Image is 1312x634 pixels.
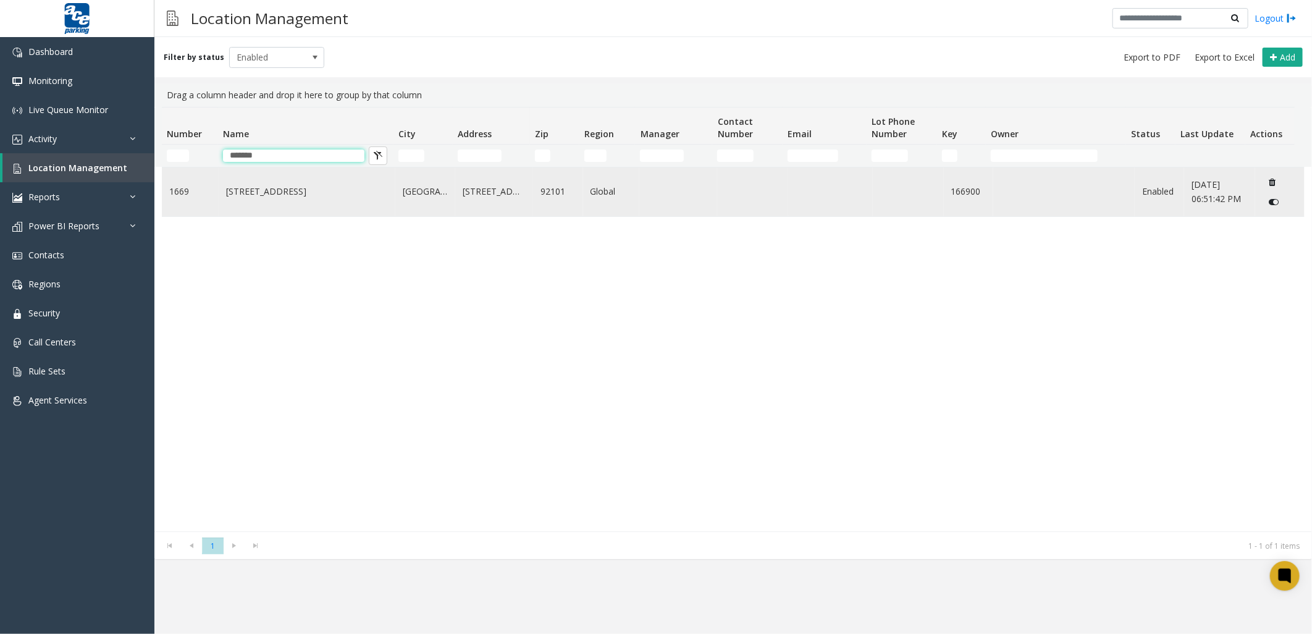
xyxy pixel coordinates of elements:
[991,150,1098,162] input: Owner Filter
[788,128,812,140] span: Email
[867,145,937,167] td: Lot Phone Number Filter
[12,222,22,232] img: 'icon'
[28,104,108,116] span: Live Queue Monitor
[185,3,355,33] h3: Location Management
[167,3,179,33] img: pageIcon
[591,185,633,198] a: Global
[1245,145,1295,167] td: Actions Filter
[1126,145,1175,167] td: Status Filter
[1263,48,1303,67] button: Add
[872,150,908,162] input: Lot Phone Number Filter
[12,367,22,377] img: 'icon'
[12,338,22,348] img: 'icon'
[937,145,986,167] td: Key Filter
[783,145,867,167] td: Email Filter
[2,153,154,182] a: Location Management
[12,135,22,145] img: 'icon'
[28,336,76,348] span: Call Centers
[202,538,224,554] span: Page 1
[28,365,65,377] span: Rule Sets
[1126,108,1175,145] th: Status
[1263,172,1282,192] button: Delete
[154,107,1312,531] div: Data table
[274,541,1300,551] kendo-pager-info: 1 - 1 of 1 items
[1142,185,1177,198] a: Enabled
[167,150,189,162] input: Number Filter
[28,278,61,290] span: Regions
[28,46,73,57] span: Dashboard
[712,145,783,167] td: Contact Number Filter
[167,128,202,140] span: Number
[942,128,957,140] span: Key
[579,145,636,167] td: Region Filter
[223,128,249,140] span: Name
[162,145,218,167] td: Number Filter
[398,150,424,162] input: City Filter
[1190,49,1259,66] button: Export to Excel
[718,116,753,140] span: Contact Number
[458,128,492,140] span: Address
[1195,51,1255,64] span: Export to Excel
[1192,178,1248,206] a: [DATE] 06:51:42 PM
[1245,108,1295,145] th: Actions
[1180,128,1234,140] span: Last Update
[535,150,550,162] input: Zip Filter
[458,150,501,162] input: Address Filter
[991,128,1019,140] span: Owner
[635,145,712,167] td: Manager Filter
[453,145,530,167] td: Address Filter
[12,193,22,203] img: 'icon'
[223,150,364,162] input: Name Filter
[1263,192,1285,212] button: Disable
[1192,179,1241,204] span: [DATE] 06:51:42 PM
[230,48,305,67] span: Enabled
[28,394,87,406] span: Agent Services
[540,185,575,198] a: 92101
[398,128,416,140] span: City
[1280,51,1295,63] span: Add
[12,251,22,261] img: 'icon'
[12,309,22,319] img: 'icon'
[169,185,211,198] a: 1669
[12,164,22,174] img: 'icon'
[226,185,388,198] a: [STREET_ADDRESS]
[584,150,607,162] input: Region Filter
[942,150,957,162] input: Key Filter
[12,77,22,87] img: 'icon'
[1255,12,1297,25] a: Logout
[28,75,72,87] span: Monitoring
[218,145,393,167] td: Name Filter
[393,145,453,167] td: City Filter
[12,396,22,406] img: 'icon'
[951,185,986,198] a: 166900
[1287,12,1297,25] img: logout
[788,150,838,162] input: Email Filter
[12,280,22,290] img: 'icon'
[872,116,915,140] span: Lot Phone Number
[986,145,1126,167] td: Owner Filter
[28,162,127,174] span: Location Management
[28,307,60,319] span: Security
[12,106,22,116] img: 'icon'
[162,83,1305,107] div: Drag a column header and drop it here to group by that column
[164,52,224,63] label: Filter by status
[28,191,60,203] span: Reports
[403,185,448,198] a: [GEOGRAPHIC_DATA]
[584,128,614,140] span: Region
[641,128,679,140] span: Manager
[463,185,526,198] a: [STREET_ADDRESS]
[28,220,99,232] span: Power BI Reports
[1124,51,1180,64] span: Export to PDF
[1175,145,1246,167] td: Last Update Filter
[530,145,579,167] td: Zip Filter
[28,249,64,261] span: Contacts
[369,146,387,165] button: Clear
[640,150,683,162] input: Manager Filter
[12,48,22,57] img: 'icon'
[1119,49,1185,66] button: Export to PDF
[28,133,57,145] span: Activity
[536,128,549,140] span: Zip
[717,150,754,162] input: Contact Number Filter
